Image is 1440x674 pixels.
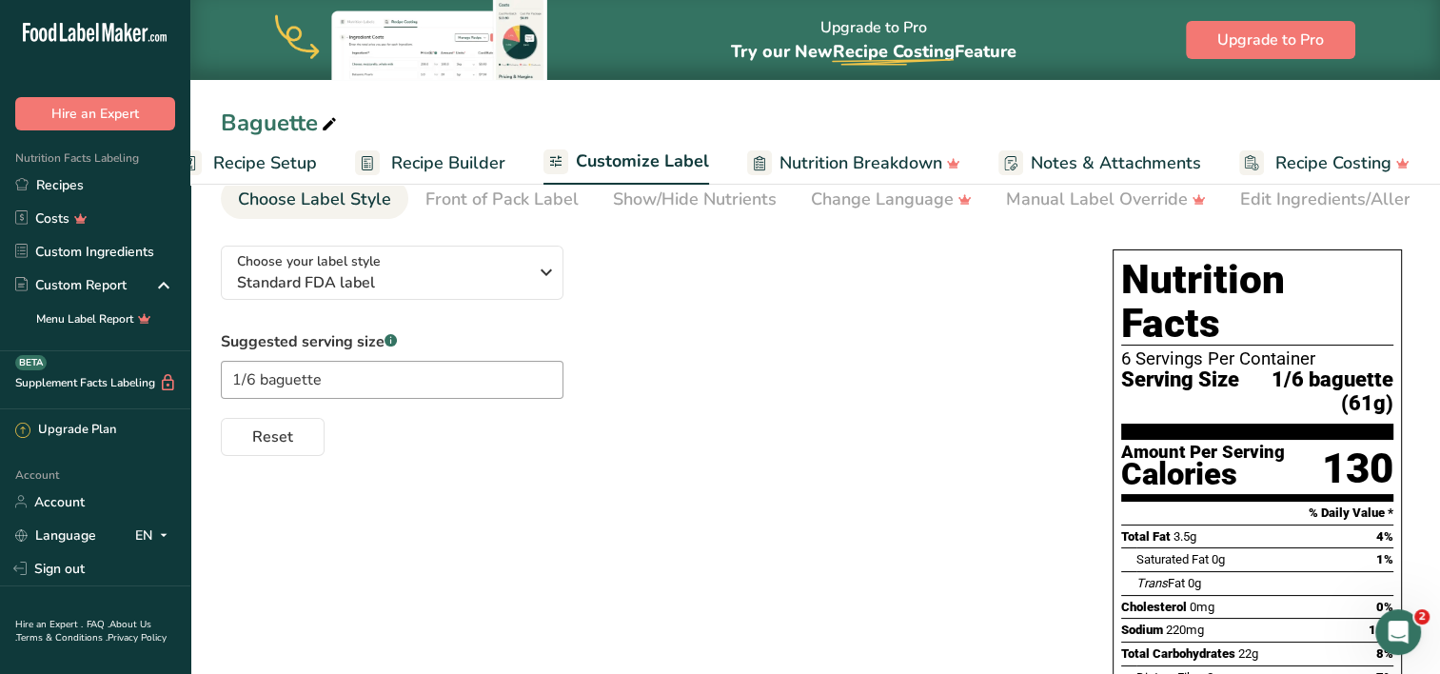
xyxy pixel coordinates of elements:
a: Notes & Attachments [998,142,1201,185]
a: Language [15,519,96,552]
span: 220mg [1166,623,1204,637]
div: 130 [1322,444,1393,494]
span: Recipe Setup [213,150,317,176]
div: Show/Hide Nutrients [613,187,777,212]
a: FAQ . [87,618,109,631]
span: 0g [1212,552,1225,566]
span: 10% [1369,623,1393,637]
a: Recipe Setup [177,142,317,185]
div: Custom Report [15,275,127,295]
span: Nutrition Breakdown [779,150,942,176]
span: Recipe Costing [1275,150,1391,176]
a: Hire an Expert . [15,618,83,631]
span: Serving Size [1121,368,1239,415]
span: Cholesterol [1121,600,1187,614]
div: Change Language [811,187,972,212]
a: Recipe Costing [1239,142,1410,185]
span: Choose your label style [237,251,381,271]
span: Customize Label [576,149,709,174]
a: Nutrition Breakdown [747,142,960,185]
label: Suggested serving size [221,330,563,353]
a: Privacy Policy [108,631,167,644]
div: Upgrade Plan [15,421,116,440]
a: Terms & Conditions . [16,631,108,644]
span: Total Carbohydrates [1121,646,1235,661]
span: 3.5g [1174,529,1196,544]
span: Total Fat [1121,529,1171,544]
div: Baguette [221,106,341,140]
div: Calories [1121,461,1285,488]
span: 1% [1376,552,1393,566]
div: Front of Pack Label [425,187,579,212]
span: 2 [1414,609,1430,624]
span: Saturated Fat [1136,552,1209,566]
span: 0% [1376,600,1393,614]
div: Manual Label Override [1006,187,1206,212]
span: Fat [1136,576,1185,590]
iframe: Intercom live chat [1375,609,1421,655]
i: Trans [1136,576,1168,590]
div: Upgrade to Pro [730,1,1016,80]
button: Upgrade to Pro [1186,21,1355,59]
section: % Daily Value * [1121,502,1393,525]
div: BETA [15,355,47,370]
span: 0mg [1190,600,1214,614]
span: 22g [1238,646,1258,661]
button: Hire an Expert [15,97,175,130]
a: Customize Label [543,140,709,186]
div: Amount Per Serving [1121,444,1285,462]
span: Sodium [1121,623,1163,637]
span: 0g [1188,576,1201,590]
span: Recipe Builder [391,150,505,176]
button: Reset [221,418,325,456]
h1: Nutrition Facts [1121,258,1393,346]
button: Choose your label style Standard FDA label [221,246,563,300]
span: Notes & Attachments [1031,150,1201,176]
span: Reset [252,426,293,448]
div: Choose Label Style [238,187,391,212]
span: Upgrade to Pro [1217,29,1324,51]
span: Standard FDA label [237,271,527,294]
span: Recipe Costing [832,40,954,63]
span: 4% [1376,529,1393,544]
div: 6 Servings Per Container [1121,349,1393,368]
div: EN [135,524,175,546]
a: About Us . [15,618,151,644]
a: Recipe Builder [355,142,505,185]
span: 1/6 baguette (61g) [1239,368,1393,415]
span: Try our New Feature [730,40,1016,63]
